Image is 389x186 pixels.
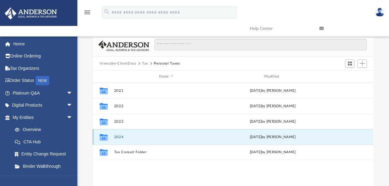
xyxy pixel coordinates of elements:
[114,104,218,108] button: 2022
[221,74,325,79] div: Modified
[67,99,79,112] span: arrow_drop_down
[3,7,59,19] img: Anderson Advisors Platinum Portal
[114,89,218,93] button: 2021
[9,124,82,136] a: Overview
[114,120,218,124] button: 2023
[221,104,325,109] div: [DATE] by [PERSON_NAME]
[357,59,367,68] button: Add
[375,8,384,17] img: User Pic
[4,87,82,99] a: Platinum Q&Aarrow_drop_down
[221,134,325,140] div: [DATE] by [PERSON_NAME]
[9,148,82,160] a: Entity Change Request
[4,111,82,124] a: My Entitiesarrow_drop_down
[154,39,367,51] input: Search files and folders
[36,76,49,85] div: NEW
[84,12,91,16] a: menu
[84,9,91,16] i: menu
[221,88,325,94] div: [DATE] by [PERSON_NAME]
[4,38,82,50] a: Home
[9,160,82,172] a: Binder Walkthrough
[154,61,180,66] button: Personal Taxes
[9,172,79,185] a: My Blueprint
[142,61,148,66] button: Tax
[221,150,325,155] div: [DATE] by [PERSON_NAME]
[114,150,218,154] button: Tax Consult Folder
[96,74,111,79] div: id
[327,74,371,79] div: id
[67,111,79,124] span: arrow_drop_down
[221,119,325,125] div: [DATE] by [PERSON_NAME]
[103,8,110,15] i: search
[4,50,82,62] a: Online Ordering
[100,61,136,66] button: Viewable-ClientDocs
[114,74,218,79] div: Name
[67,87,79,99] span: arrow_drop_down
[4,62,82,74] a: Tax Organizers
[245,16,315,41] a: Help Center
[4,99,82,112] a: Digital Productsarrow_drop_down
[114,135,218,139] button: 2024
[345,59,354,68] button: Switch to Grid View
[4,74,82,87] a: Order StatusNEW
[9,136,82,148] a: CTA Hub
